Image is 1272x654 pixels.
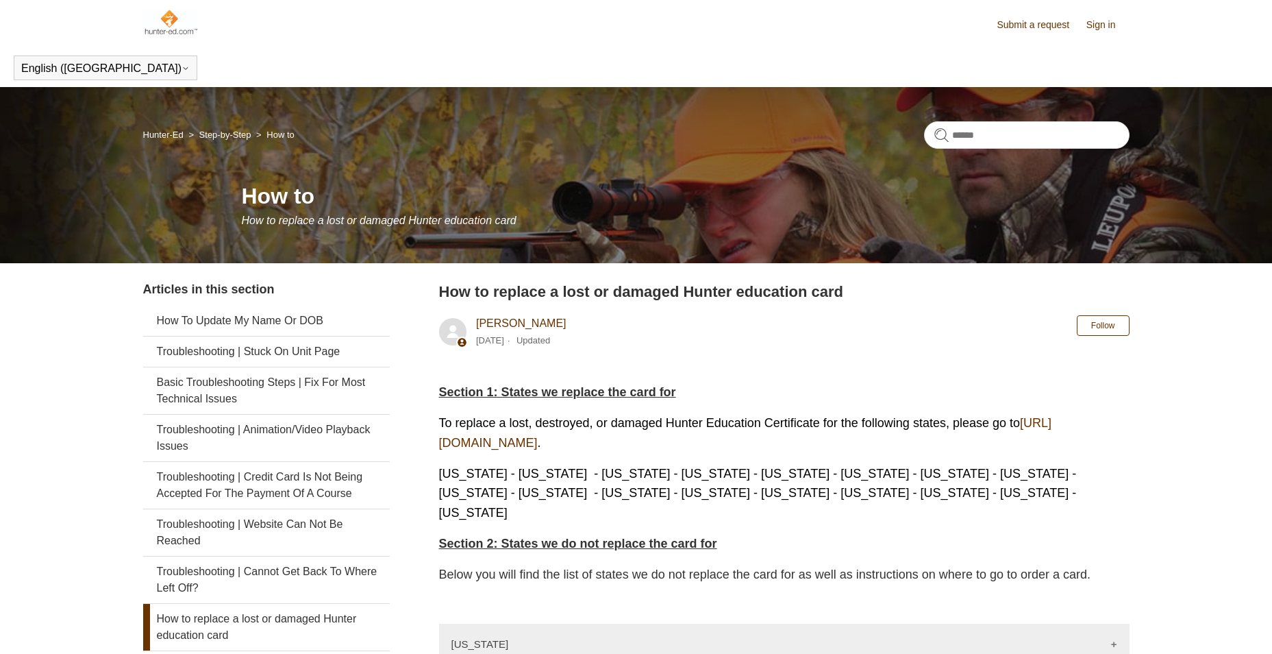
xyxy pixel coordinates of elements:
[242,215,516,226] span: How to replace a lost or damaged Hunter education card
[439,385,676,399] span: Section 1: States we replace the card for
[143,130,186,140] li: Hunter-Ed
[143,509,390,556] a: Troubleshooting | Website Can Not Be Reached
[997,18,1083,32] a: Submit a request
[143,337,390,367] a: Troubleshooting | Stuck On Unit Page
[143,130,184,140] a: Hunter-Ed
[451,638,509,650] p: [US_STATE]
[143,282,275,296] span: Articles in this section
[439,416,1052,450] span: To replace a lost, destroyed, or damaged Hunter Education Certificate for the following states, p...
[143,8,199,36] img: Hunter-Ed Help Center home page
[476,317,566,329] a: [PERSON_NAME]
[924,121,1130,149] input: Search
[439,568,1091,581] span: Below you will find the list of states we do not replace the card for as well as instructions on ...
[253,130,295,140] li: How to
[516,335,550,346] li: Updated
[1077,315,1130,336] button: Follow Article
[476,335,504,346] time: 11/20/2023, 07:20
[199,130,251,140] a: Step-by-Step
[242,180,1130,213] h1: How to
[439,416,1052,450] a: [URL][DOMAIN_NAME]
[143,462,390,509] a: Troubleshooting | Credit Card Is Not Being Accepted For The Payment Of A Course
[186,130,253,140] li: Step-by-Step
[143,557,390,603] a: Troubleshooting | Cannot Get Back To Where Left Off?
[439,467,1077,520] span: [US_STATE] - [US_STATE] - [US_STATE] - [US_STATE] - [US_STATE] - [US_STATE] - [US_STATE] - [US_ST...
[143,604,390,651] a: How to replace a lost or damaged Hunter education card
[439,537,717,550] strong: Section 2: States we do not replace the card for
[266,130,294,140] a: How to
[143,306,390,336] a: How To Update My Name Or DOB
[439,280,1130,303] h2: How to replace a lost or damaged Hunter education card
[21,62,190,75] button: English ([GEOGRAPHIC_DATA])
[1086,18,1130,32] a: Sign in
[143,415,390,461] a: Troubleshooting | Animation/Video Playback Issues
[143,367,390,414] a: Basic Troubleshooting Steps | Fix For Most Technical Issues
